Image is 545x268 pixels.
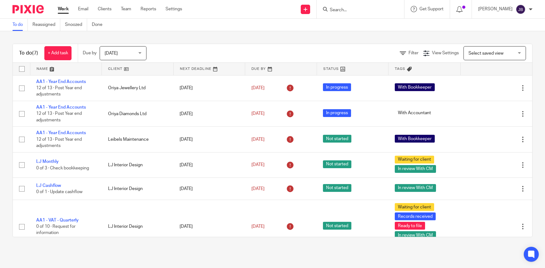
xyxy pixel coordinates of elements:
[36,218,79,222] a: AA1 - VAT - Quarterly
[323,222,351,230] span: Not started
[36,137,82,148] span: 12 of 13 · Post Year end adjustments
[395,184,436,192] span: In review With CM
[102,152,174,178] td: LJ Interior Design
[12,5,44,13] img: Pixie
[102,75,174,101] td: Oriya Jewellery Ltd
[78,6,88,12] a: Email
[173,152,245,178] td: [DATE]
[102,200,174,253] td: LJ Interior Design
[65,19,87,31] a: Snoozed
[395,231,436,239] span: In review With CM
[395,165,436,173] span: In review With CM
[102,101,174,126] td: Oriya Diamonds Ltd
[36,80,86,84] a: AA1 - Year End Accounts
[323,160,351,168] span: Not started
[12,19,28,31] a: To do
[251,163,265,167] span: [DATE]
[409,51,419,55] span: Filter
[102,178,174,200] td: LJ Interior Design
[395,109,434,117] span: With Accountant
[251,112,265,116] span: [DATE]
[166,6,182,12] a: Settings
[121,6,131,12] a: Team
[323,83,351,91] span: In progress
[395,203,434,211] span: Waiting for client
[32,51,38,56] span: (7)
[36,105,86,110] a: AA1 - Year End Accounts
[329,7,385,13] input: Search
[173,75,245,101] td: [DATE]
[173,178,245,200] td: [DATE]
[395,83,435,91] span: With Bookkeeper
[36,166,89,170] span: 0 of 3 · Check bookkeeping
[105,51,118,56] span: [DATE]
[36,190,82,194] span: 0 of 1 · Update cashflow
[83,50,97,56] p: Due by
[36,224,76,235] span: 0 of 10 · Request for information
[36,86,82,97] span: 12 of 13 · Post Year end adjustments
[432,51,459,55] span: View Settings
[173,101,245,126] td: [DATE]
[419,7,443,11] span: Get Support
[516,4,526,14] img: svg%3E
[395,135,435,143] span: With Bookkeeper
[19,50,38,56] h1: To do
[395,156,434,163] span: Waiting for client
[395,67,405,71] span: Tags
[395,222,425,230] span: Ready to file
[251,224,265,229] span: [DATE]
[173,127,245,152] td: [DATE]
[44,46,72,60] a: + Add task
[323,184,351,192] span: Not started
[36,131,86,135] a: AA1 - Year End Accounts
[36,183,61,188] a: LJ Cashflow
[36,159,59,164] a: LJ Monthly
[173,200,245,253] td: [DATE]
[395,212,436,220] span: Records received
[32,19,60,31] a: Reassigned
[323,135,351,143] span: Not started
[468,51,503,56] span: Select saved view
[251,137,265,142] span: [DATE]
[58,6,69,12] a: Work
[478,6,513,12] p: [PERSON_NAME]
[36,112,82,123] span: 12 of 13 · Post Year end adjustments
[141,6,156,12] a: Reports
[102,127,174,152] td: Leibels Maintenance
[98,6,111,12] a: Clients
[251,86,265,90] span: [DATE]
[251,187,265,191] span: [DATE]
[323,109,351,117] span: In progress
[92,19,107,31] a: Done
